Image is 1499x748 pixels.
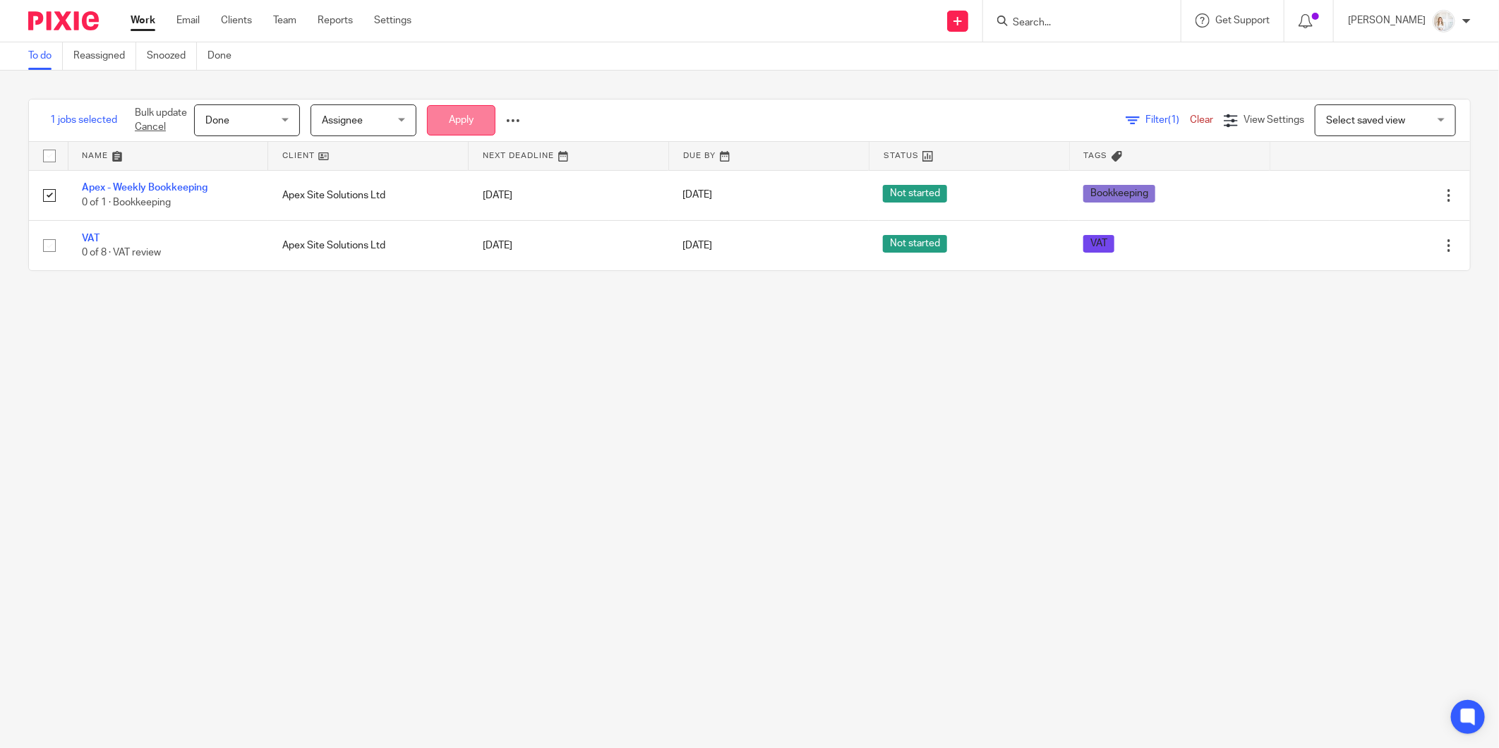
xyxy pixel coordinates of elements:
[1083,235,1114,253] span: VAT
[207,42,242,70] a: Done
[1190,115,1213,125] a: Clear
[1168,115,1179,125] span: (1)
[322,116,363,126] span: Assignee
[273,13,296,28] a: Team
[1145,115,1190,125] span: Filter
[683,241,713,251] span: [DATE]
[135,122,166,132] a: Cancel
[82,234,100,243] a: VAT
[1084,152,1108,159] span: Tags
[318,13,353,28] a: Reports
[883,235,947,253] span: Not started
[469,170,669,220] td: [DATE]
[1433,10,1455,32] img: Image.jpeg
[1083,185,1155,203] span: Bookkeeping
[147,42,197,70] a: Snoozed
[205,116,229,126] span: Done
[82,183,207,193] a: Apex - Weekly Bookkeeping
[82,248,161,258] span: 0 of 8 · VAT review
[28,11,99,30] img: Pixie
[221,13,252,28] a: Clients
[1244,115,1304,125] span: View Settings
[28,42,63,70] a: To do
[1348,13,1426,28] p: [PERSON_NAME]
[374,13,411,28] a: Settings
[82,198,171,207] span: 0 of 1 · Bookkeeping
[268,220,469,270] td: Apex Site Solutions Ltd
[73,42,136,70] a: Reassigned
[1215,16,1270,25] span: Get Support
[268,170,469,220] td: Apex Site Solutions Ltd
[135,106,187,135] p: Bulk update
[883,185,947,203] span: Not started
[50,113,117,127] span: 1 jobs selected
[131,13,155,28] a: Work
[176,13,200,28] a: Email
[683,191,713,200] span: [DATE]
[1011,17,1138,30] input: Search
[1326,116,1405,126] span: Select saved view
[469,220,669,270] td: [DATE]
[427,105,495,135] button: Apply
